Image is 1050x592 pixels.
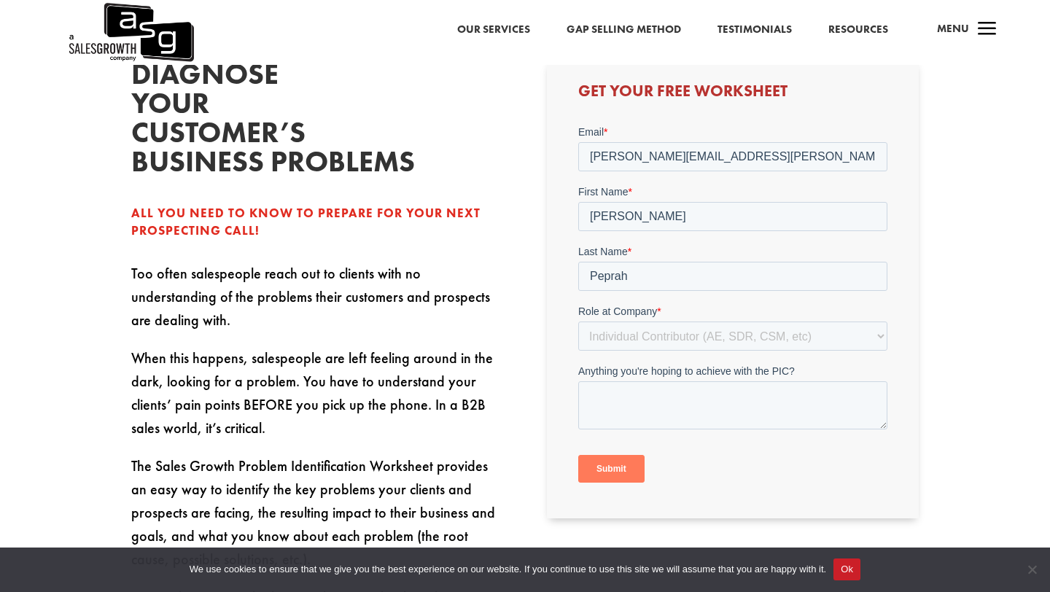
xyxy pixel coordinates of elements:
[131,60,350,184] h2: Diagnose your customer’s business problems
[717,20,792,39] a: Testimonials
[1024,562,1039,577] span: No
[131,205,503,240] div: All you need to know to prepare for your next prospecting call!
[578,125,887,495] iframe: Form 0
[578,83,887,106] h3: Get Your Free Worksheet
[937,21,969,36] span: Menu
[190,562,826,577] span: We use cookies to ensure that we give you the best experience on our website. If you continue to ...
[833,558,860,580] button: Ok
[131,454,503,585] p: The Sales Growth Problem Identification Worksheet provides an easy way to identify the key proble...
[828,20,888,39] a: Resources
[567,20,681,39] a: Gap Selling Method
[131,262,503,346] p: Too often salespeople reach out to clients with no understanding of the problems their customers ...
[457,20,530,39] a: Our Services
[131,346,503,454] p: When this happens, salespeople are left feeling around in the dark, looking for a problem. You ha...
[973,15,1002,44] span: a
